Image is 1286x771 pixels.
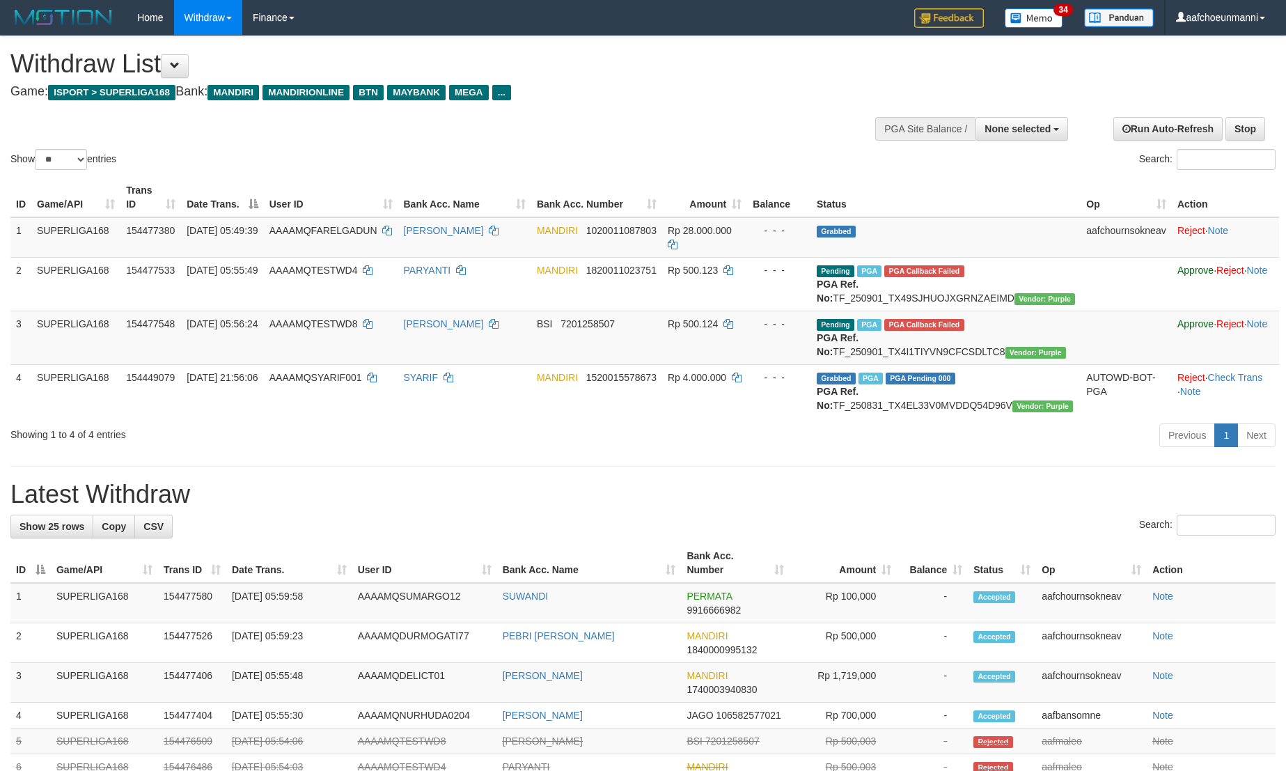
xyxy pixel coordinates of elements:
[897,623,968,663] td: -
[884,319,964,331] span: PGA Error
[897,703,968,729] td: -
[1172,217,1279,258] td: ·
[120,178,181,217] th: Trans ID: activate to sort column ascending
[10,422,526,442] div: Showing 1 to 4 of 4 entries
[10,7,116,28] img: MOTION_logo.png
[1152,670,1173,681] a: Note
[985,123,1051,134] span: None selected
[681,543,790,583] th: Bank Acc. Number: activate to sort column ascending
[48,85,175,100] span: ISPORT > SUPERLIGA168
[811,178,1081,217] th: Status
[404,318,484,329] a: [PERSON_NAME]
[668,318,718,329] span: Rp 500.124
[858,373,883,384] span: Marked by aafchoeunmanni
[226,703,352,729] td: [DATE] 05:55:30
[269,372,362,383] span: AAAAMQSYARIF001
[968,543,1036,583] th: Status: activate to sort column ascending
[1208,225,1229,236] a: Note
[10,481,1276,508] h1: Latest Withdraw
[352,663,497,703] td: AAAAMQDELICT01
[1081,217,1172,258] td: aafchournsokneav
[404,225,484,236] a: [PERSON_NAME]
[790,703,897,729] td: Rp 700,000
[93,515,135,538] a: Copy
[586,265,657,276] span: Copy 1820011023751 to clipboard
[269,318,358,329] span: AAAAMQTESTWD8
[537,225,578,236] span: MANDIRI
[897,729,968,754] td: -
[207,85,259,100] span: MANDIRI
[1036,623,1147,663] td: aafchournsokneav
[134,515,173,538] a: CSV
[537,265,578,276] span: MANDIRI
[503,670,583,681] a: [PERSON_NAME]
[143,521,164,532] span: CSV
[668,372,726,383] span: Rp 4.000.000
[226,543,352,583] th: Date Trans.: activate to sort column ascending
[158,583,226,623] td: 154477580
[1014,293,1075,305] span: Vendor URL: https://trx4.1velocity.biz
[817,319,854,331] span: Pending
[51,583,158,623] td: SUPERLIGA168
[1216,265,1244,276] a: Reject
[1084,8,1154,27] img: panduan.png
[1005,8,1063,28] img: Button%20Memo.svg
[158,703,226,729] td: 154477404
[705,735,760,747] span: Copy 7201258507 to clipboard
[531,178,662,217] th: Bank Acc. Number: activate to sort column ascending
[10,663,51,703] td: 3
[790,543,897,583] th: Amount: activate to sort column ascending
[586,225,657,236] span: Copy 1020011087803 to clipboard
[10,311,31,364] td: 3
[662,178,747,217] th: Amount: activate to sort column ascending
[1247,318,1268,329] a: Note
[1216,318,1244,329] a: Reject
[1225,117,1265,141] a: Stop
[687,735,703,747] span: BSI
[817,373,856,384] span: Grabbed
[973,591,1015,603] span: Accepted
[1081,178,1172,217] th: Op: activate to sort column ascending
[31,178,120,217] th: Game/API: activate to sort column ascending
[973,710,1015,722] span: Accepted
[126,318,175,329] span: 154477548
[1139,149,1276,170] label: Search:
[10,729,51,754] td: 5
[857,319,881,331] span: Marked by aafmaleo
[1053,3,1072,16] span: 34
[875,117,975,141] div: PGA Site Balance /
[19,521,84,532] span: Show 25 rows
[398,178,531,217] th: Bank Acc. Name: activate to sort column ascending
[1180,386,1201,397] a: Note
[352,543,497,583] th: User ID: activate to sort column ascending
[1012,400,1073,412] span: Vendor URL: https://trx4.1velocity.biz
[1177,265,1214,276] a: Approve
[1208,372,1263,383] a: Check Trans
[31,257,120,311] td: SUPERLIGA168
[1152,735,1173,747] a: Note
[817,265,854,277] span: Pending
[886,373,955,384] span: PGA Pending
[31,217,120,258] td: SUPERLIGA168
[10,703,51,729] td: 4
[811,257,1081,311] td: TF_250901_TX49SJHUOJXGRNZAEIMD
[262,85,350,100] span: MANDIRIONLINE
[503,710,583,721] a: [PERSON_NAME]
[973,736,1012,748] span: Rejected
[897,663,968,703] td: -
[537,318,553,329] span: BSI
[492,85,511,100] span: ...
[1113,117,1223,141] a: Run Auto-Refresh
[687,644,757,655] span: Copy 1840000995132 to clipboard
[1177,318,1214,329] a: Approve
[687,670,728,681] span: MANDIRI
[747,178,811,217] th: Balance
[817,332,858,357] b: PGA Ref. No:
[158,543,226,583] th: Trans ID: activate to sort column ascending
[1036,583,1147,623] td: aafchournsokneav
[975,117,1068,141] button: None selected
[353,85,384,100] span: BTN
[10,515,93,538] a: Show 25 rows
[897,543,968,583] th: Balance: activate to sort column ascending
[126,372,175,383] span: 154449079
